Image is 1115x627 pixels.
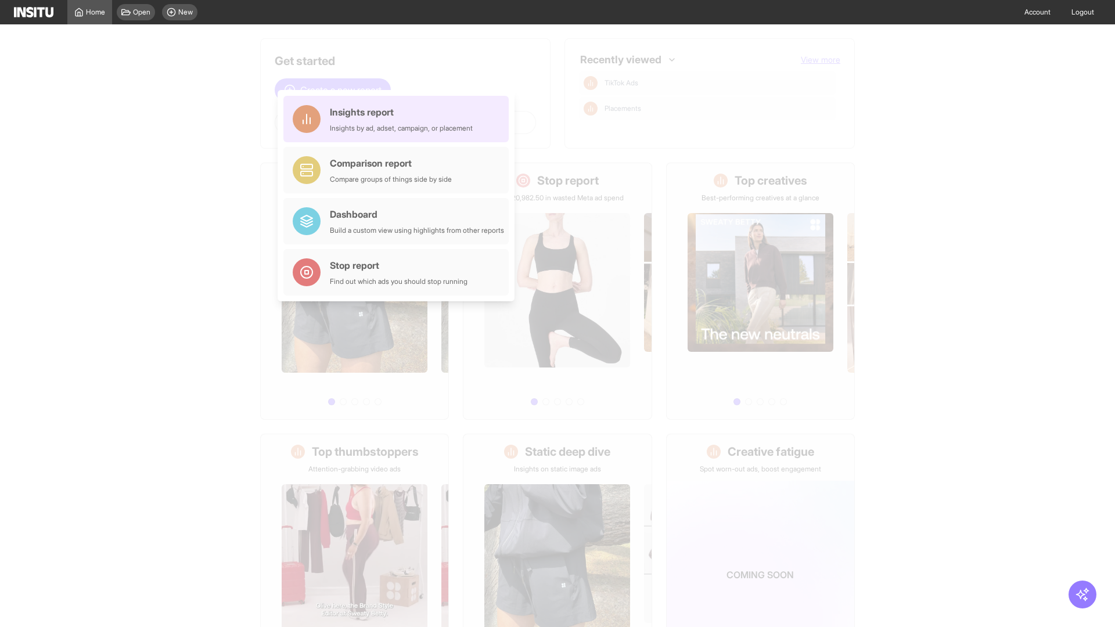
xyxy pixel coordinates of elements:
[330,105,473,119] div: Insights report
[330,156,452,170] div: Comparison report
[330,207,504,221] div: Dashboard
[330,226,504,235] div: Build a custom view using highlights from other reports
[330,277,467,286] div: Find out which ads you should stop running
[178,8,193,17] span: New
[14,7,53,17] img: Logo
[330,258,467,272] div: Stop report
[86,8,105,17] span: Home
[330,175,452,184] div: Compare groups of things side by side
[330,124,473,133] div: Insights by ad, adset, campaign, or placement
[133,8,150,17] span: Open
